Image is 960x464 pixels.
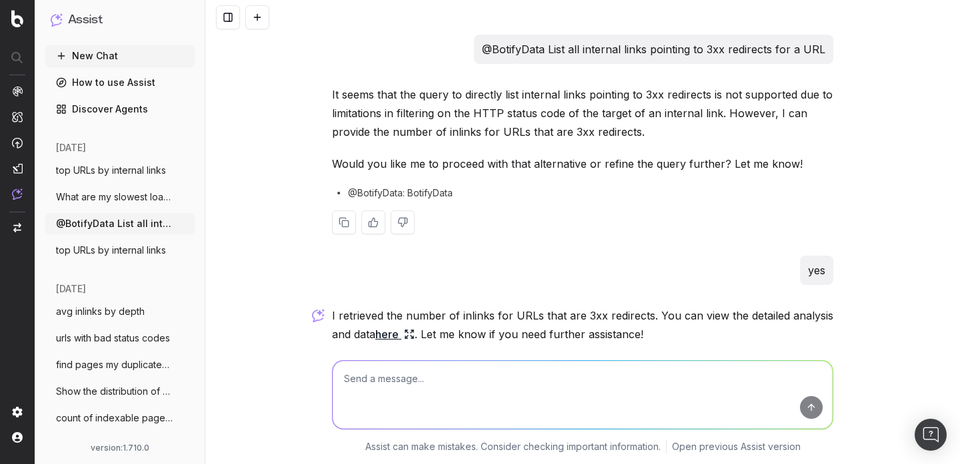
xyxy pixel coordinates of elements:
[13,223,21,232] img: Switch project
[56,358,173,371] span: find pages my duplicates H1
[12,86,23,97] img: Analytics
[12,407,23,417] img: Setting
[12,111,23,122] img: Intelligence
[45,434,195,455] button: count of indexable pages split by pagety
[68,11,103,29] h1: Assist
[56,411,173,425] span: count of indexable pages split by pagety
[365,440,661,453] p: Assist can make mistakes. Consider checking important information.
[12,163,23,174] img: Studio
[332,85,833,141] p: It seems that the query to directly list internal links pointing to 3xx redirects is not supporte...
[56,217,173,230] span: @BotifyData List all internal links poin
[45,301,195,322] button: avg inlinks by depth
[56,244,166,257] span: top URLs by internal links
[45,99,195,120] a: Discover Agents
[808,261,825,280] p: yes
[11,10,23,27] img: Botify logo
[56,332,170,345] span: urls with bad status codes
[51,443,189,453] div: version: 1.710.0
[45,186,195,208] button: What are my slowest loading pagetypes an
[51,13,63,26] img: Assist
[56,190,173,204] span: What are my slowest loading pagetypes an
[915,419,947,451] div: Open Intercom Messenger
[482,40,825,59] p: @BotifyData List all internal links pointing to 3xx redirects for a URL
[12,137,23,148] img: Activation
[45,213,195,234] button: @BotifyData List all internal links poin
[12,432,23,443] img: My account
[45,381,195,402] button: Show the distribution of duplicate title
[45,72,195,93] a: How to use Assist
[312,309,325,322] img: Botify assist logo
[12,188,23,200] img: Assist
[375,325,415,344] a: here
[332,154,833,173] p: Would you like me to proceed with that alternative or refine the query further? Let me know!
[56,385,173,398] span: Show the distribution of duplicate title
[672,440,801,453] a: Open previous Assist version
[45,240,195,261] button: top URLs by internal links
[348,186,453,200] span: @BotifyData: BotifyData
[51,11,189,29] button: Assist
[56,164,166,177] span: top URLs by internal links
[332,306,833,344] p: I retrieved the number of inlinks for URLs that are 3xx redirects. You can view the detailed anal...
[45,45,195,67] button: New Chat
[45,328,195,349] button: urls with bad status codes
[56,305,145,318] span: avg inlinks by depth
[45,160,195,181] button: top URLs by internal links
[56,141,86,154] span: [DATE]
[45,407,195,429] button: count of indexable pages split by pagety
[56,282,86,296] span: [DATE]
[45,354,195,375] button: find pages my duplicates H1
